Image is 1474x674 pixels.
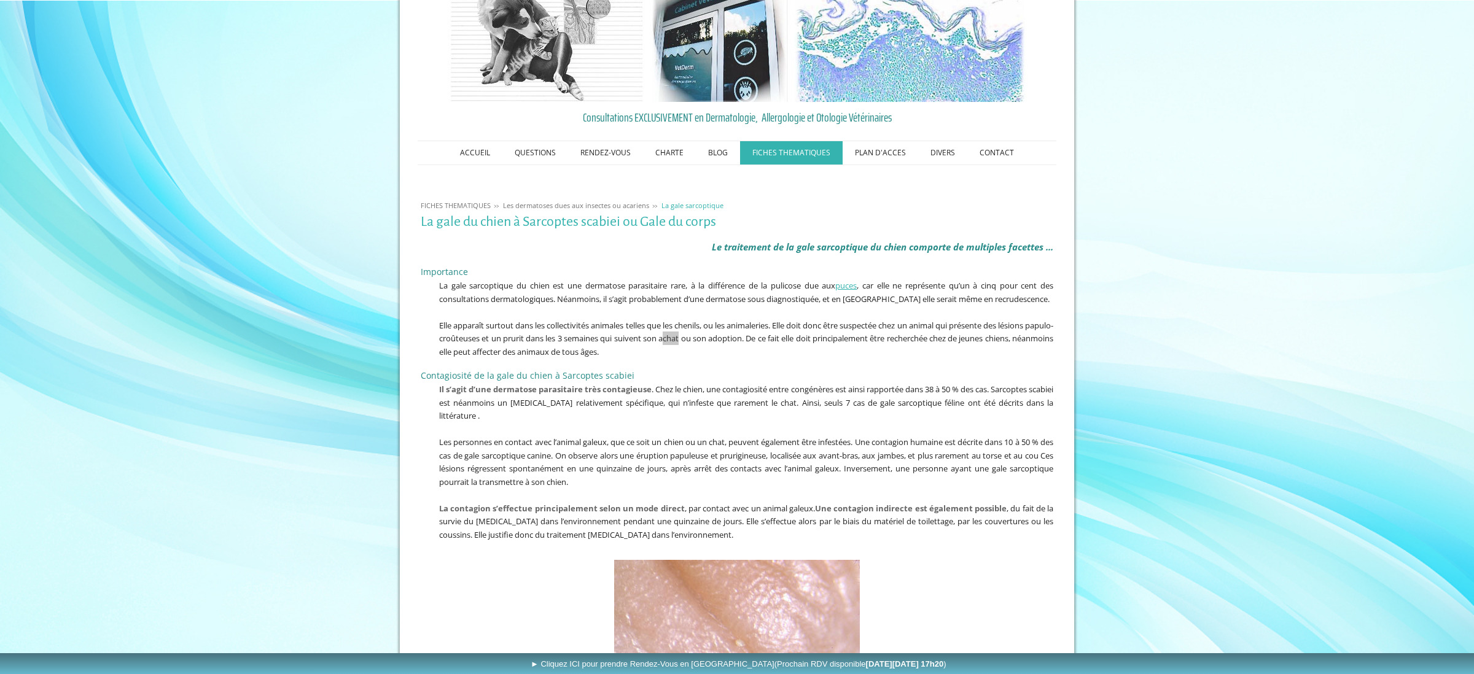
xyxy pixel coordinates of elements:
a: La gale sarcoptique [658,200,727,209]
span: (Prochain RDV disponible ) [774,659,946,668]
span: Contagiosité de la gale du chien à Sarcoptes scabiei [421,369,634,381]
a: BLOG [696,141,740,164]
a: Les dermatoses dues aux insectes ou acariens [500,200,652,209]
a: ACCUEIL [448,141,502,164]
a: CHARTE [643,141,696,164]
span: ► Cliquez ICI pour prendre Rendez-Vous en [GEOGRAPHIC_DATA] [531,659,946,668]
a: DIVERS [918,141,967,164]
a: FICHES THEMATIQUES [740,141,843,164]
a: PLAN D'ACCES [843,141,918,164]
a: FICHES THEMATIQUES [418,200,494,209]
span: La gale sarcoptique [661,200,723,209]
h1: La gale du chien à Sarcoptes scabiei ou Gale du corps [421,214,1053,229]
span: La gale sarcoptique du chien est une dermatose parasitaire rare, à la différence de la pulicose d... [439,279,1053,304]
span: Une contagion indirecte est également possible [815,502,1007,513]
strong: Il s’agit d’une dermatose parasitaire très contagieuse [439,383,652,394]
a: RENDEZ-VOUS [568,141,643,164]
a: QUESTIONS [502,141,568,164]
span: . Chez le chien, une contagiosité entre congénères est ainsi rapportée dans 38 à 50 % des cas. Sa... [439,383,1053,420]
span: Importance [421,265,468,277]
a: puces [835,279,857,290]
a: Consultations EXCLUSIVEMENT en Dermatologie, Allergologie et Otologie Vétérinaires [421,107,1053,126]
span: Les dermatoses dues aux insectes ou acariens [503,200,649,209]
b: [DATE][DATE] 17h20 [866,659,944,668]
span: Les personnes en contact avec l’animal galeux, que ce soit un chien ou un chat, peuvent également... [439,436,1053,487]
span: , par contact avec un animal galeux. , du fait de la survie du [MEDICAL_DATA] dans l’environnemen... [439,502,1053,540]
span: FICHES THEMATIQUES [421,200,491,209]
span: Elle apparaît surtout dans les collectivités animales telles que les chenils, ou les animaleries.... [439,319,1053,357]
strong: La contagion s’effectue principalement selon un mode direct [439,502,685,513]
a: CONTACT [967,141,1026,164]
em: Le traitement de la gale sarcoptique du chien comporte de multiples facettes ... [712,240,1053,252]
